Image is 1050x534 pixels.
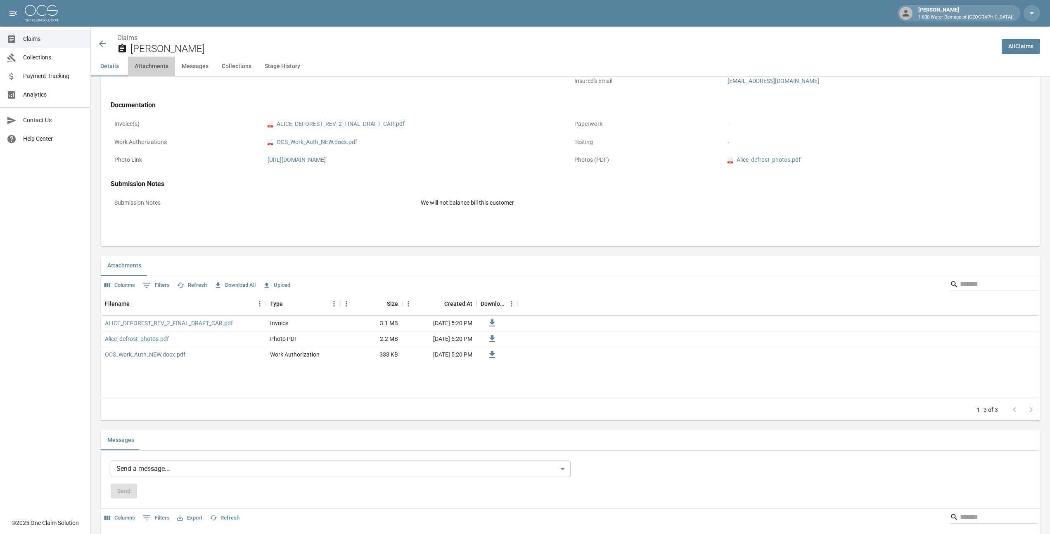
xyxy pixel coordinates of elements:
button: Export [175,512,204,525]
div: Search [950,510,1038,525]
button: open drawer [5,5,21,21]
div: Filename [101,292,266,315]
div: © 2025 One Claim Solution [12,519,79,527]
a: Claims [117,34,137,42]
div: [PERSON_NAME] [915,6,1015,21]
h4: Documentation [111,101,1030,109]
div: Photo PDF [270,335,298,343]
div: Send a message... [111,461,571,477]
a: AllClaims [1002,39,1040,54]
a: ALICE_DEFOREST_REV_2_FINAL_DRAFT_CAR.pdf [105,319,233,327]
img: ocs-logo-white-transparent.png [25,5,58,21]
p: 1–3 of 3 [977,406,998,414]
div: 2.2 MB [340,331,402,347]
h2: [PERSON_NAME] [130,43,995,55]
button: Menu [328,298,340,310]
button: Download All [212,279,258,292]
p: Photo Link [111,152,264,168]
button: Refresh [175,279,209,292]
div: related-list tabs [101,256,1040,276]
div: - [728,120,1026,128]
button: Attachments [101,256,148,276]
div: [DATE] 5:20 PM [402,331,476,347]
span: Collections [23,53,84,62]
a: pdfAlice_defrost_photos.pdf [728,156,801,164]
span: Contact Us [23,116,84,125]
button: Attachments [128,57,175,76]
button: Details [91,57,128,76]
div: [DATE] 5:20 PM [402,316,476,331]
h4: Submission Notes [111,180,1030,188]
div: Download [476,292,518,315]
div: Invoice [270,319,288,327]
span: Claims [23,35,84,43]
button: Menu [254,298,266,310]
p: 1-800 Water Damage of [GEOGRAPHIC_DATA] [918,14,1012,21]
p: Testing [571,134,724,150]
button: Menu [402,298,415,310]
button: Messages [175,57,215,76]
a: [EMAIL_ADDRESS][DOMAIN_NAME] [728,78,819,84]
a: [URL][DOMAIN_NAME] [268,156,326,163]
div: Created At [444,292,472,315]
button: Select columns [102,279,137,292]
div: Search [950,278,1038,293]
div: Type [266,292,340,315]
span: Analytics [23,90,84,99]
p: Insured's Email [571,73,724,89]
div: - [728,138,1026,146]
p: Photos (PDF) [571,152,724,168]
div: Size [340,292,402,315]
p: Submission Notes [111,195,417,211]
button: Select columns [102,512,137,525]
button: Refresh [208,512,242,525]
button: Stage History [258,57,307,76]
p: Invoice(s) [111,116,264,132]
p: Paperwork [571,116,724,132]
button: Menu [340,298,353,310]
nav: breadcrumb [117,33,995,43]
a: pdfOCS_Work_Auth_NEW.docx.pdf [268,138,357,146]
button: Collections [215,57,258,76]
button: Menu [505,298,518,310]
span: Payment Tracking [23,72,84,80]
div: Type [270,292,283,315]
a: Alice_defrost_photos.pdf [105,335,169,343]
span: Help Center [23,135,84,143]
div: Created At [402,292,476,315]
div: Filename [105,292,130,315]
button: Show filters [140,279,172,292]
button: Upload [261,279,292,292]
button: Messages [101,430,141,450]
p: Work Authorizations [111,134,264,150]
div: Size [387,292,398,315]
div: 333 KB [340,347,402,363]
a: pdfALICE_DEFOREST_REV_2_FINAL_DRAFT_CAR.pdf [268,120,405,128]
div: We will not balance bill this customer [421,198,1026,207]
div: anchor tabs [91,57,1050,76]
button: Show filters [140,511,172,525]
a: OCS_Work_Auth_NEW.docx.pdf [105,350,185,359]
div: Download [481,292,505,315]
div: Work Authorization [270,350,320,359]
div: related-list tabs [101,430,1040,450]
div: 3.1 MB [340,316,402,331]
div: [DATE] 5:20 PM [402,347,476,363]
